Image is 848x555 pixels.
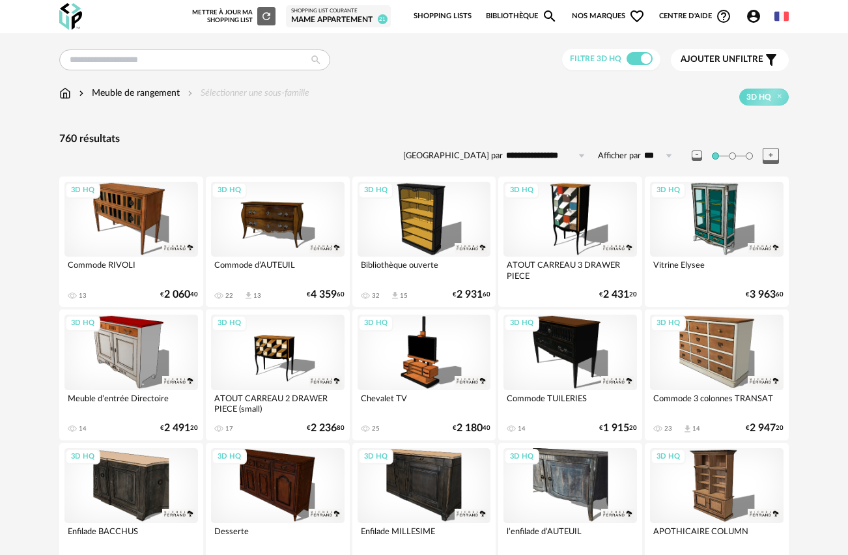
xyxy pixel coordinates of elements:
div: 14 [79,425,87,433]
div: ATOUT CARREAU 2 DRAWER PIECE (small) [211,390,345,416]
div: 3D HQ [651,182,686,199]
a: 3D HQ Commode 3 colonnes TRANSAT 23 Download icon 14 €2 94720 [645,309,789,440]
a: 3D HQ Meuble d’entrée Directoire 14 €2 49120 [59,309,203,440]
div: 15 [400,292,408,300]
div: 3D HQ [358,449,393,465]
span: Download icon [244,291,253,300]
div: € 20 [599,291,637,299]
div: 23 [664,425,672,433]
span: Centre d'aideHelp Circle Outline icon [659,8,731,24]
div: € 60 [453,291,490,299]
div: l’enfilade d’AUTEUIL [503,523,637,549]
a: 3D HQ Vitrine Elysee €3 96360 [645,177,789,307]
img: fr [774,9,789,23]
img: svg+xml;base64,PHN2ZyB3aWR0aD0iMTYiIGhlaWdodD0iMTYiIHZpZXdCb3g9IjAgMCAxNiAxNiIgZmlsbD0ibm9uZSIgeG... [76,87,87,100]
span: Filter icon [763,52,779,68]
div: € 80 [307,424,345,433]
a: Shopping Lists [414,3,472,30]
span: 2 060 [164,291,190,299]
div: Mame appartement [291,15,386,25]
label: [GEOGRAPHIC_DATA] par [403,150,503,162]
span: 2 947 [750,424,776,433]
span: Heart Outline icon [629,8,645,24]
div: Commode 3 colonnes TRANSAT [650,390,784,416]
span: 3 963 [750,291,776,299]
div: ATOUT CARREAU 3 DRAWER PIECE [503,257,637,283]
span: 3D HQ [746,92,771,102]
a: Shopping List courante Mame appartement 21 [291,8,386,25]
div: 760 résultats [59,132,789,146]
div: 3D HQ [651,449,686,465]
div: 3D HQ [65,315,100,332]
label: Afficher par [598,150,641,162]
div: 3D HQ [504,315,539,332]
div: € 20 [746,424,784,433]
a: 3D HQ Commode d’AUTEUIL 22 Download icon 13 €4 35960 [206,177,350,307]
div: 3D HQ [358,315,393,332]
span: Ajouter un [681,55,735,64]
div: 3D HQ [212,449,247,465]
div: Commode RIVOLI [64,257,198,283]
div: Enfilade BACCHUS [64,523,198,549]
div: 3D HQ [504,182,539,199]
span: 2 431 [603,291,629,299]
div: 3D HQ [65,182,100,199]
div: 3D HQ [504,449,539,465]
div: € 20 [599,424,637,433]
div: € 60 [746,291,784,299]
a: 3D HQ Chevalet TV 25 €2 18040 [352,309,496,440]
div: 25 [372,425,380,433]
div: 13 [79,292,87,300]
div: 14 [692,425,700,433]
span: 4 359 [311,291,337,299]
div: 3D HQ [65,449,100,465]
span: Download icon [390,291,400,300]
a: BibliothèqueMagnify icon [486,3,558,30]
div: 3D HQ [212,315,247,332]
span: filtre [681,54,763,65]
div: Commode d’AUTEUIL [211,257,345,283]
span: Help Circle Outline icon [716,8,731,24]
div: € 40 [160,291,198,299]
span: Magnify icon [542,8,558,24]
a: 3D HQ ATOUT CARREAU 2 DRAWER PIECE (small) 17 €2 23680 [206,309,350,440]
span: Nos marques [572,3,645,30]
div: 32 [372,292,380,300]
span: 1 915 [603,424,629,433]
div: Chevalet TV [358,390,491,416]
div: Desserte [211,523,345,549]
span: Download icon [683,424,692,434]
div: APOTHICAIRE COLUMN [650,523,784,549]
div: Enfilade MILLESIME [358,523,491,549]
div: 3D HQ [212,182,247,199]
div: Shopping List courante [291,8,386,14]
div: € 20 [160,424,198,433]
span: 2 236 [311,424,337,433]
div: Vitrine Elysee [650,257,784,283]
div: Meuble d’entrée Directoire [64,390,198,416]
div: Bibliothèque ouverte [358,257,491,283]
div: 3D HQ [358,182,393,199]
div: Mettre à jour ma Shopping List [192,7,276,25]
span: 2 491 [164,424,190,433]
a: 3D HQ Bibliothèque ouverte 32 Download icon 15 €2 93160 [352,177,496,307]
div: Commode TUILERIES [503,390,637,416]
span: 2 180 [457,424,483,433]
div: € 40 [453,424,490,433]
span: Filtre 3D HQ [570,55,621,63]
span: Account Circle icon [746,8,761,24]
span: 21 [378,14,388,24]
div: 17 [225,425,233,433]
span: Refresh icon [261,13,272,20]
img: svg+xml;base64,PHN2ZyB3aWR0aD0iMTYiIGhlaWdodD0iMTciIHZpZXdCb3g9IjAgMCAxNiAxNyIgZmlsbD0ibm9uZSIgeG... [59,87,71,100]
div: 22 [225,292,233,300]
a: 3D HQ Commode RIVOLI 13 €2 06040 [59,177,203,307]
div: Meuble de rangement [76,87,180,100]
span: Account Circle icon [746,8,767,24]
button: Ajouter unfiltre Filter icon [671,49,789,71]
img: OXP [59,3,82,30]
div: € 60 [307,291,345,299]
div: 3D HQ [651,315,686,332]
a: 3D HQ ATOUT CARREAU 3 DRAWER PIECE €2 43120 [498,177,642,307]
div: 13 [253,292,261,300]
